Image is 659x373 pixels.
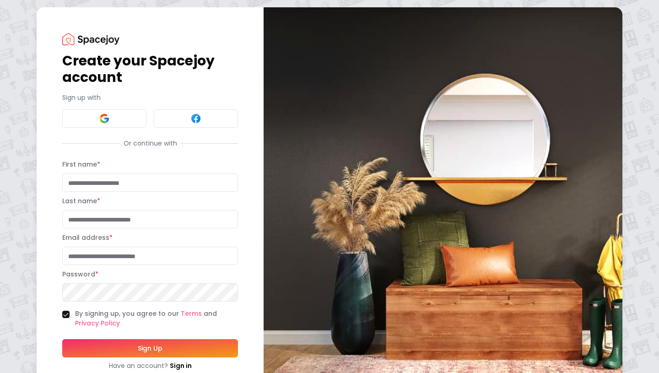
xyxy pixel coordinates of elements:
[62,270,98,279] label: Password
[190,113,201,124] img: Facebook signin
[62,33,119,45] img: Spacejoy Logo
[75,319,120,328] a: Privacy Policy
[62,53,238,86] h1: Create your Spacejoy account
[62,196,100,205] label: Last name
[120,139,181,148] span: Or continue with
[99,113,110,124] img: Google signin
[181,309,202,318] a: Terms
[62,361,238,370] div: Have an account?
[75,309,238,328] label: By signing up, you agree to our and
[170,361,192,370] a: Sign in
[62,93,238,102] p: Sign up with
[62,339,238,357] button: Sign Up
[62,233,113,242] label: Email address
[62,160,100,169] label: First name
